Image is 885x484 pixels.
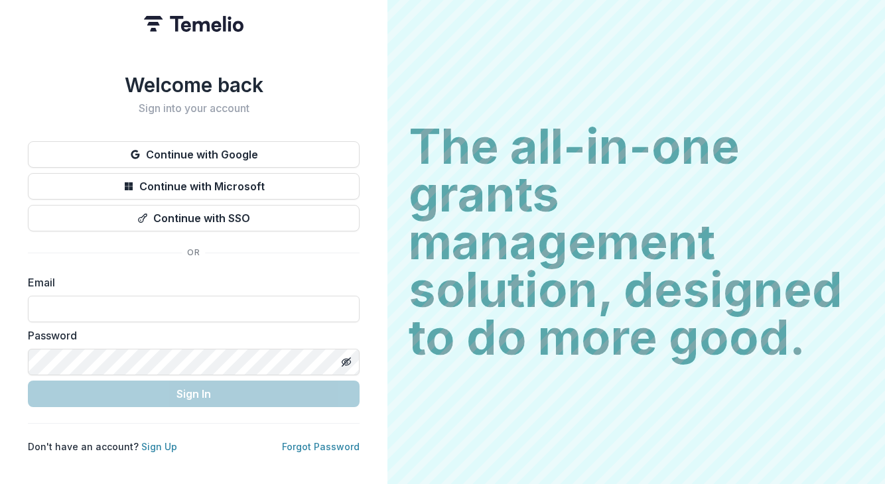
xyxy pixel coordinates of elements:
label: Password [28,328,352,343]
button: Toggle password visibility [336,351,357,373]
h1: Welcome back [28,73,360,97]
img: Temelio [144,16,243,32]
button: Sign In [28,381,360,407]
button: Continue with Google [28,141,360,168]
button: Continue with SSO [28,205,360,231]
h2: Sign into your account [28,102,360,115]
button: Continue with Microsoft [28,173,360,200]
p: Don't have an account? [28,440,177,454]
a: Forgot Password [282,441,360,452]
a: Sign Up [141,441,177,452]
label: Email [28,274,352,290]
